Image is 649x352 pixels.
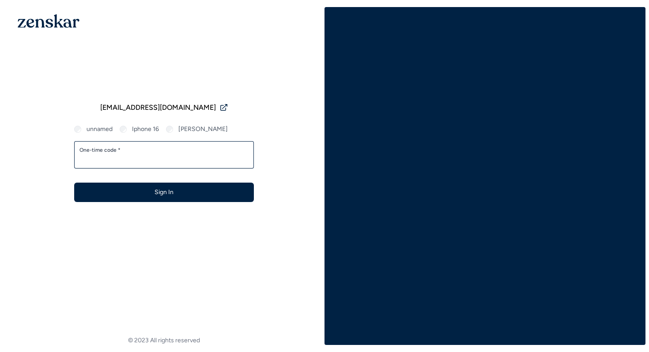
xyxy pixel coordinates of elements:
button: Sign In [74,183,254,202]
img: 1OGAJ2xQqyY4LXKgY66KYq0eOWRCkrZdAb3gUhuVAqdWPZE9SRJmCz+oDMSn4zDLXe31Ii730ItAGKgCKgCCgCikA4Av8PJUP... [18,14,79,28]
label: unnamed [87,125,113,133]
label: Iphone 16 [132,125,159,133]
label: [PERSON_NAME] [178,125,228,133]
span: [EMAIL_ADDRESS][DOMAIN_NAME] [100,102,216,113]
footer: © 2023 All rights reserved [4,336,324,345]
label: One-time code * [79,146,249,154]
